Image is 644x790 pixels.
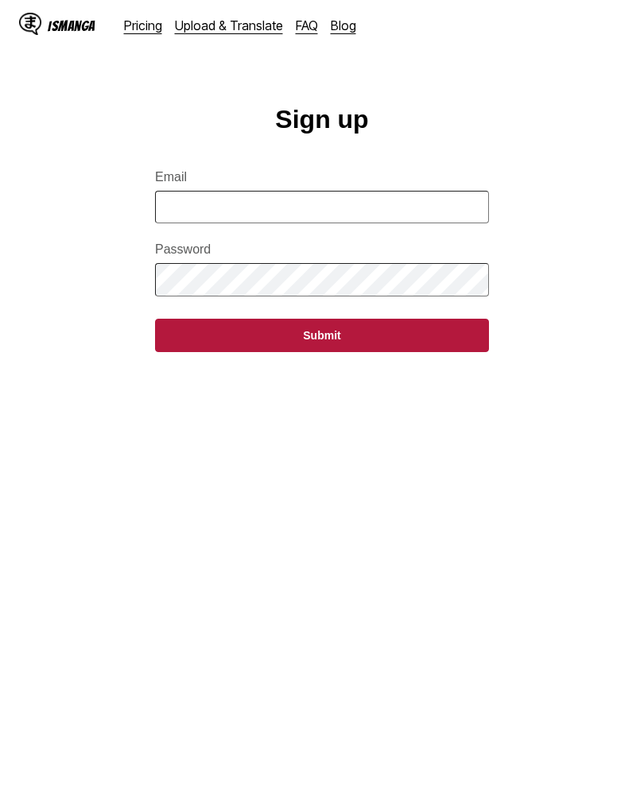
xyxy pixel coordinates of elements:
h1: Sign up [275,105,368,134]
a: FAQ [296,17,318,33]
div: IsManga [48,18,95,33]
button: Submit [155,319,489,352]
a: Upload & Translate [175,17,283,33]
a: Pricing [124,17,162,33]
label: Email [155,170,489,184]
a: IsManga LogoIsManga [19,13,124,38]
a: Blog [331,17,356,33]
label: Password [155,242,489,257]
img: IsManga Logo [19,13,41,35]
